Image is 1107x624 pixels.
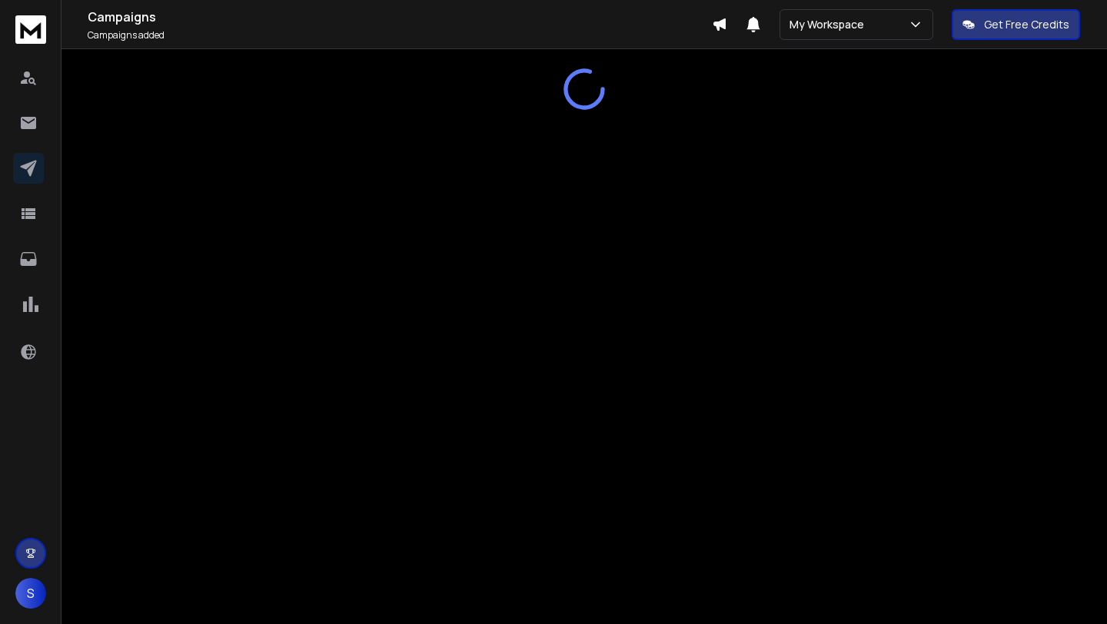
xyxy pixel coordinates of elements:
[952,9,1080,40] button: Get Free Credits
[15,15,46,44] img: logo
[790,17,870,32] p: My Workspace
[88,8,712,26] h1: Campaigns
[15,578,46,609] button: S
[88,29,712,41] p: Campaigns added
[984,17,1069,32] p: Get Free Credits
